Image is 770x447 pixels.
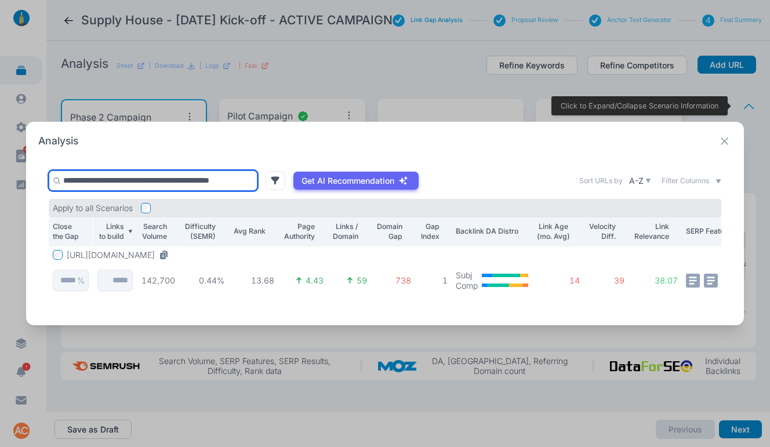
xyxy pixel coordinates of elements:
[456,226,528,237] p: Backlink DA Distro
[357,275,367,286] p: 59
[629,176,644,186] p: A-Z
[53,221,81,242] p: Close the Gap
[233,275,275,286] p: 13.68
[662,176,709,186] span: Filter Columns
[183,221,215,242] p: Difficulty (SEMR)
[686,226,738,237] p: SERP Features
[588,275,625,286] p: 39
[456,281,478,291] p: Comp
[233,226,266,237] p: Avg Rank
[67,250,173,260] button: [URL][DOMAIN_NAME]
[633,221,669,242] p: Link Relevance
[306,275,324,286] p: 4.43
[419,221,440,242] p: Gap Index
[662,176,721,186] button: Filter Columns
[332,221,359,242] p: Links / Domain
[456,270,478,281] p: Subj
[536,221,571,242] p: Link Age (mo. Avg)
[183,275,224,286] p: 0.44%
[633,275,678,286] p: 38.07
[627,173,653,188] button: A-Z
[140,221,167,242] p: Search Volume
[53,203,133,213] p: Apply to all Scenarios
[293,172,419,190] button: Get AI Recommendation
[97,221,124,242] p: Links to build
[38,134,78,148] h2: Analysis
[588,221,616,242] p: Velocity Diff.
[536,275,580,286] p: 14
[579,176,623,186] label: Sort URLs by
[77,275,85,286] p: %
[140,275,176,286] p: 142,700
[375,275,411,286] p: 738
[419,275,448,286] p: 1
[282,221,314,242] p: Page Authority
[375,221,402,242] p: Domain Gap
[302,176,394,186] p: Get AI Recommendation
